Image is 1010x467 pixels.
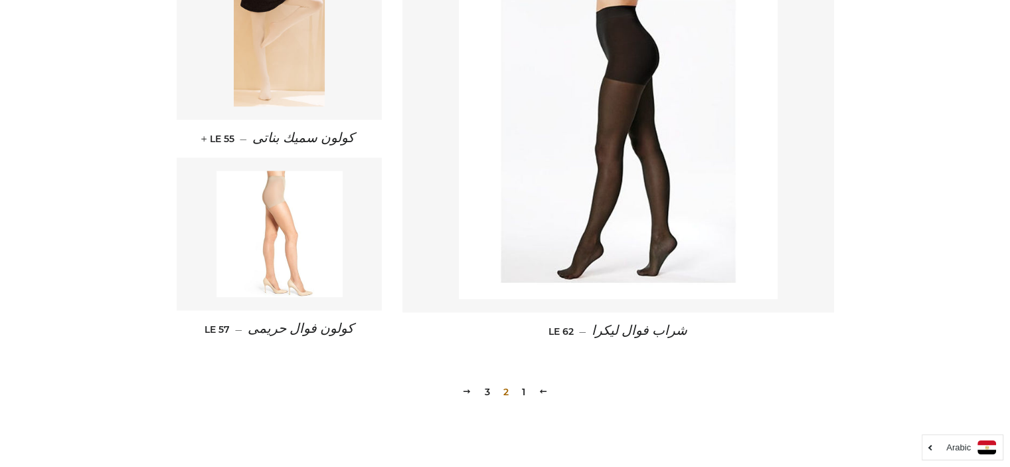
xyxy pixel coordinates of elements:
span: كولون فوال حريمى [248,322,354,336]
a: 3 [479,382,495,402]
span: LE 55 [204,133,234,145]
a: 1 [517,382,531,402]
i: Arabic [946,443,971,452]
span: — [579,326,586,337]
span: 2 [498,382,514,402]
span: LE 62 [548,326,574,337]
a: كولون فوال حريمى — LE 57 [177,310,382,348]
span: LE 57 [205,324,230,335]
span: — [240,133,247,145]
span: كولون سميك بناتى [252,131,355,145]
a: Arabic [929,440,996,454]
span: — [235,324,242,335]
span: شراب فوال ليكرا [592,324,687,338]
a: كولون سميك بناتى — LE 55 [177,120,382,157]
a: شراب فوال ليكرا — LE 62 [402,312,834,350]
